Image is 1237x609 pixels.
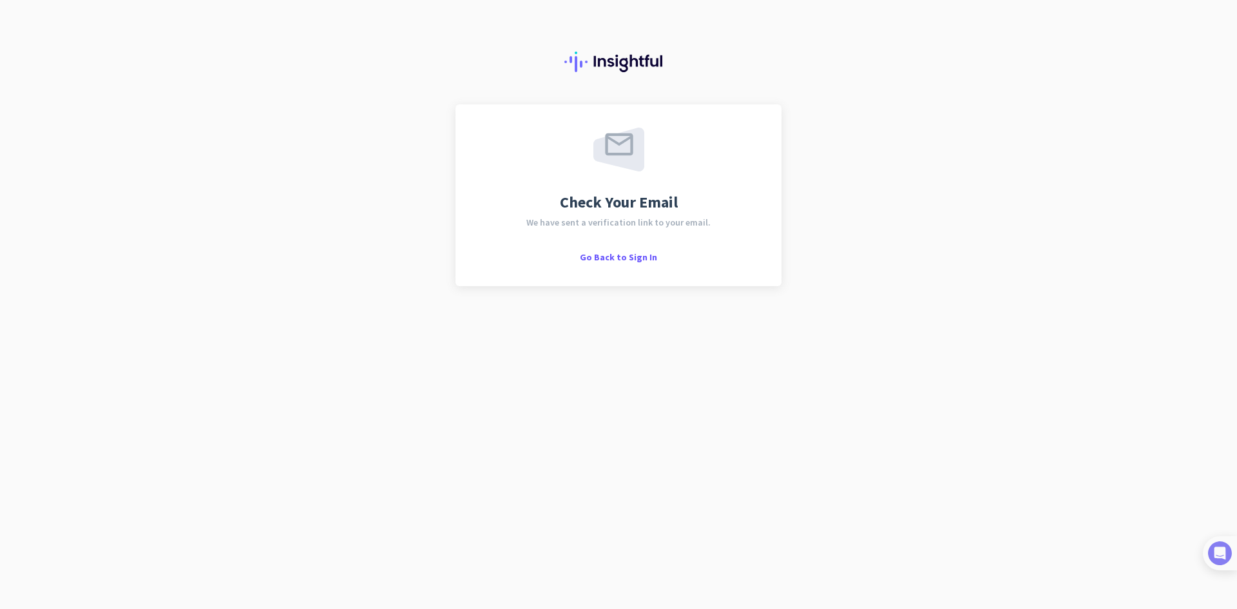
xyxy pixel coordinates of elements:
[564,52,673,72] img: Insightful
[593,128,644,171] img: email-sent
[580,251,657,263] span: Go Back to Sign In
[526,218,711,227] span: We have sent a verification link to your email.
[1208,541,1232,565] img: Intercom Logo
[560,195,678,210] span: Check Your Email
